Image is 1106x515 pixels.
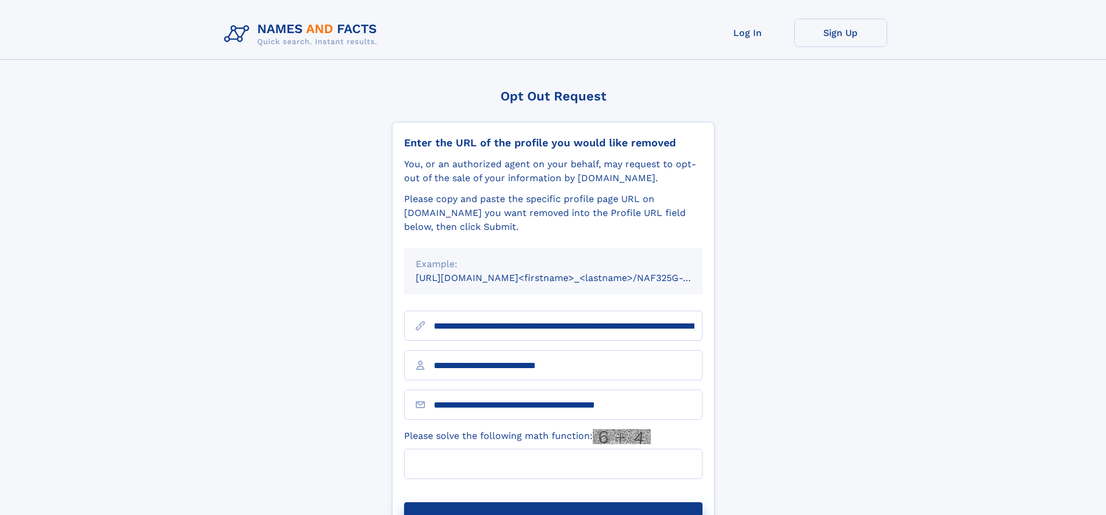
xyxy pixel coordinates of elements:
small: [URL][DOMAIN_NAME]<firstname>_<lastname>/NAF325G-xxxxxxxx [416,272,725,283]
div: You, or an authorized agent on your behalf, may request to opt-out of the sale of your informatio... [404,157,702,185]
a: Log In [701,19,794,47]
a: Sign Up [794,19,887,47]
label: Please solve the following math function: [404,429,651,444]
img: Logo Names and Facts [219,19,387,50]
div: Opt Out Request [392,89,715,103]
div: Enter the URL of the profile you would like removed [404,136,702,149]
div: Example: [416,257,691,271]
div: Please copy and paste the specific profile page URL on [DOMAIN_NAME] you want removed into the Pr... [404,192,702,234]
